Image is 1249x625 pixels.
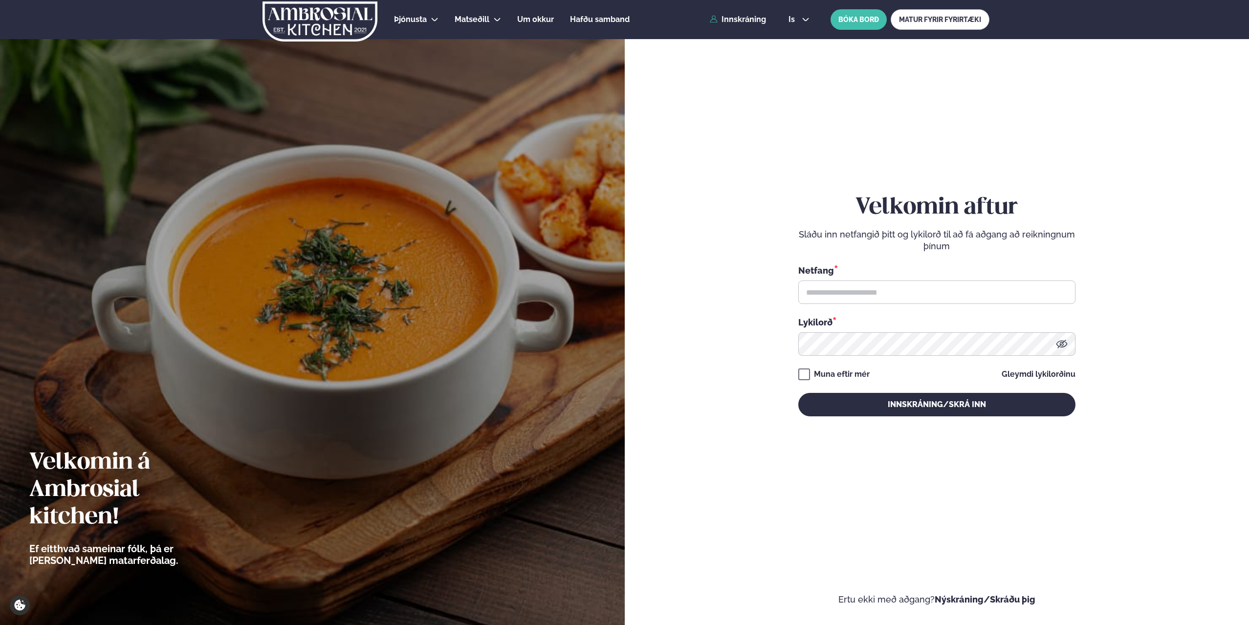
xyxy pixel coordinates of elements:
[29,449,232,531] h2: Velkomin á Ambrosial kitchen!
[570,15,630,24] span: Hafðu samband
[262,1,378,42] img: logo
[789,16,798,23] span: is
[831,9,887,30] button: BÓKA BORÐ
[1002,370,1075,378] a: Gleymdi lykilorðinu
[10,595,30,615] a: Cookie settings
[394,15,427,24] span: Þjónusta
[798,316,1075,328] div: Lykilorð
[781,16,817,23] button: is
[394,14,427,25] a: Þjónusta
[29,543,232,566] p: Ef eitthvað sameinar fólk, þá er [PERSON_NAME] matarferðalag.
[798,264,1075,277] div: Netfang
[798,194,1075,221] h2: Velkomin aftur
[517,15,554,24] span: Um okkur
[455,15,489,24] span: Matseðill
[710,15,766,24] a: Innskráning
[935,594,1035,604] a: Nýskráning/Skráðu þig
[654,594,1220,605] p: Ertu ekki með aðgang?
[798,229,1075,252] p: Sláðu inn netfangið þitt og lykilorð til að fá aðgang að reikningnum þínum
[798,393,1075,416] button: Innskráning/Skrá inn
[891,9,989,30] a: MATUR FYRIR FYRIRTÆKI
[570,14,630,25] a: Hafðu samband
[517,14,554,25] a: Um okkur
[455,14,489,25] a: Matseðill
